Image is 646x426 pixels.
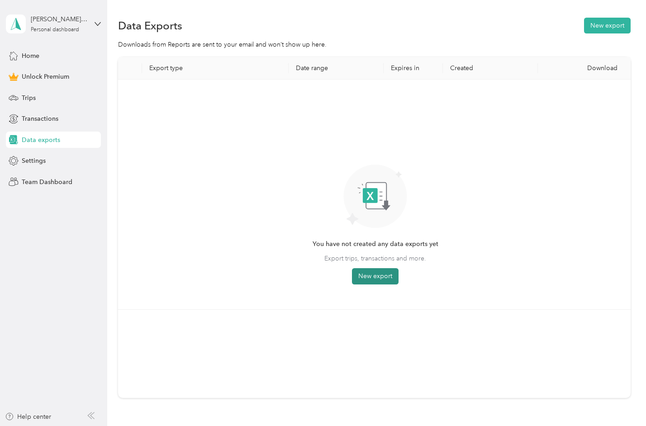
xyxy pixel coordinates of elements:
div: Downloads from Reports are sent to your email and won’t show up here. [118,40,630,49]
span: Settings [22,156,46,166]
button: New export [584,18,631,33]
iframe: Everlance-gr Chat Button Frame [595,375,646,426]
span: Trips [22,93,36,103]
th: Export type [142,57,289,80]
h1: Data Exports [118,21,182,30]
button: Help center [5,412,51,421]
th: Date range [289,57,384,80]
button: New export [352,268,399,284]
th: Created [443,57,538,80]
div: [PERSON_NAME][EMAIL_ADDRESS][DOMAIN_NAME] [31,14,87,24]
span: Team Dashboard [22,177,72,187]
span: Data exports [22,135,60,145]
th: Expires in [384,57,443,80]
span: You have not created any data exports yet [313,239,438,249]
span: Export trips, transactions and more. [324,254,426,263]
span: Transactions [22,114,58,123]
span: Unlock Premium [22,72,69,81]
span: Home [22,51,39,61]
div: Download [545,64,626,72]
div: Personal dashboard [31,27,79,33]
